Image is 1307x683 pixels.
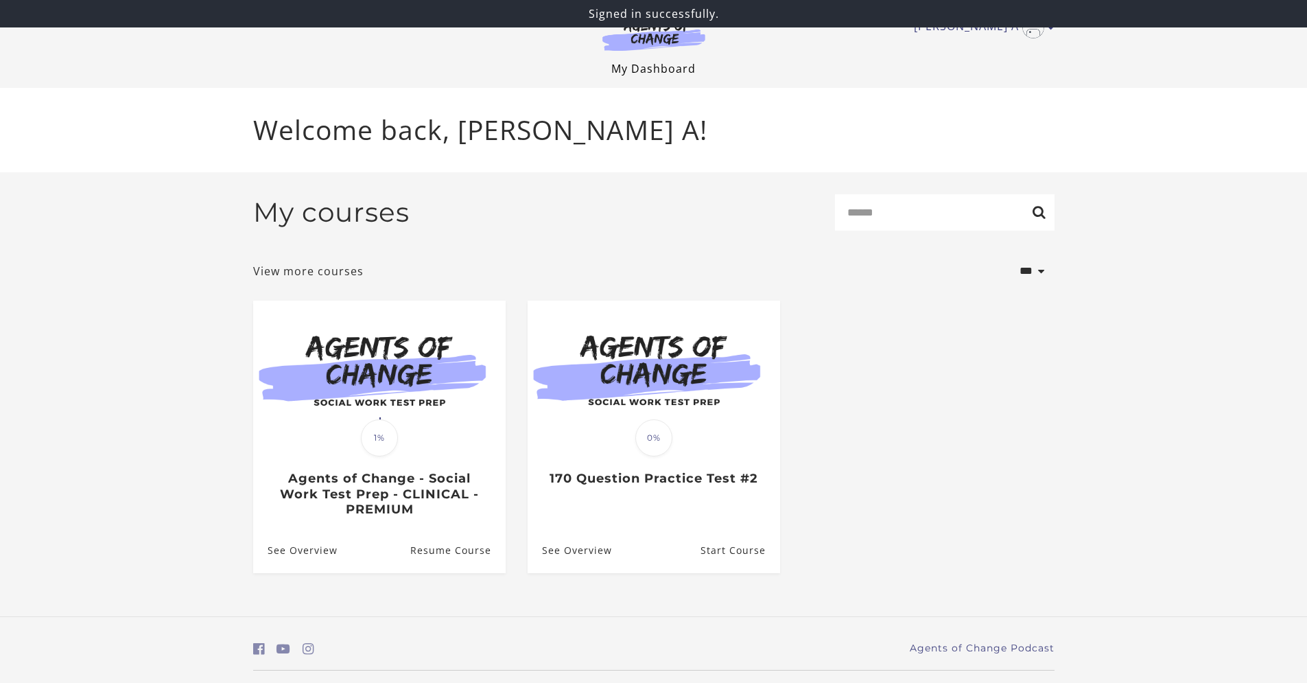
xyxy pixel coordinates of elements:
a: 170 Question Practice Test #2: See Overview [528,528,612,572]
h3: Agents of Change - Social Work Test Prep - CLINICAL - PREMIUM [268,471,491,518]
a: https://www.instagram.com/agentsofchangeprep/ (Open in a new window) [303,639,314,659]
i: https://www.youtube.com/c/AgentsofChangeTestPrepbyMeaganMitchell (Open in a new window) [276,643,290,656]
a: https://www.facebook.com/groups/aswbtestprep (Open in a new window) [253,639,265,659]
a: https://www.youtube.com/c/AgentsofChangeTestPrepbyMeaganMitchell (Open in a new window) [276,639,290,659]
span: 1% [361,419,398,456]
img: Agents of Change Logo [588,19,720,51]
a: Agents of Change - Social Work Test Prep - CLINICAL - PREMIUM: See Overview [253,528,338,572]
a: 170 Question Practice Test #2: Resume Course [700,528,779,572]
i: https://www.facebook.com/groups/aswbtestprep (Open in a new window) [253,643,265,656]
a: Agents of Change Podcast [910,641,1055,656]
p: Signed in successfully. [5,5,1302,22]
h3: 170 Question Practice Test #2 [542,471,765,487]
i: https://www.instagram.com/agentsofchangeprep/ (Open in a new window) [303,643,314,656]
h2: My courses [253,196,410,229]
a: View more courses [253,263,364,279]
p: Welcome back, [PERSON_NAME] A! [253,110,1055,150]
a: My Dashboard [611,61,696,76]
a: Agents of Change - Social Work Test Prep - CLINICAL - PREMIUM: Resume Course [410,528,505,572]
a: Toggle menu [914,16,1048,38]
span: 0% [635,419,672,456]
